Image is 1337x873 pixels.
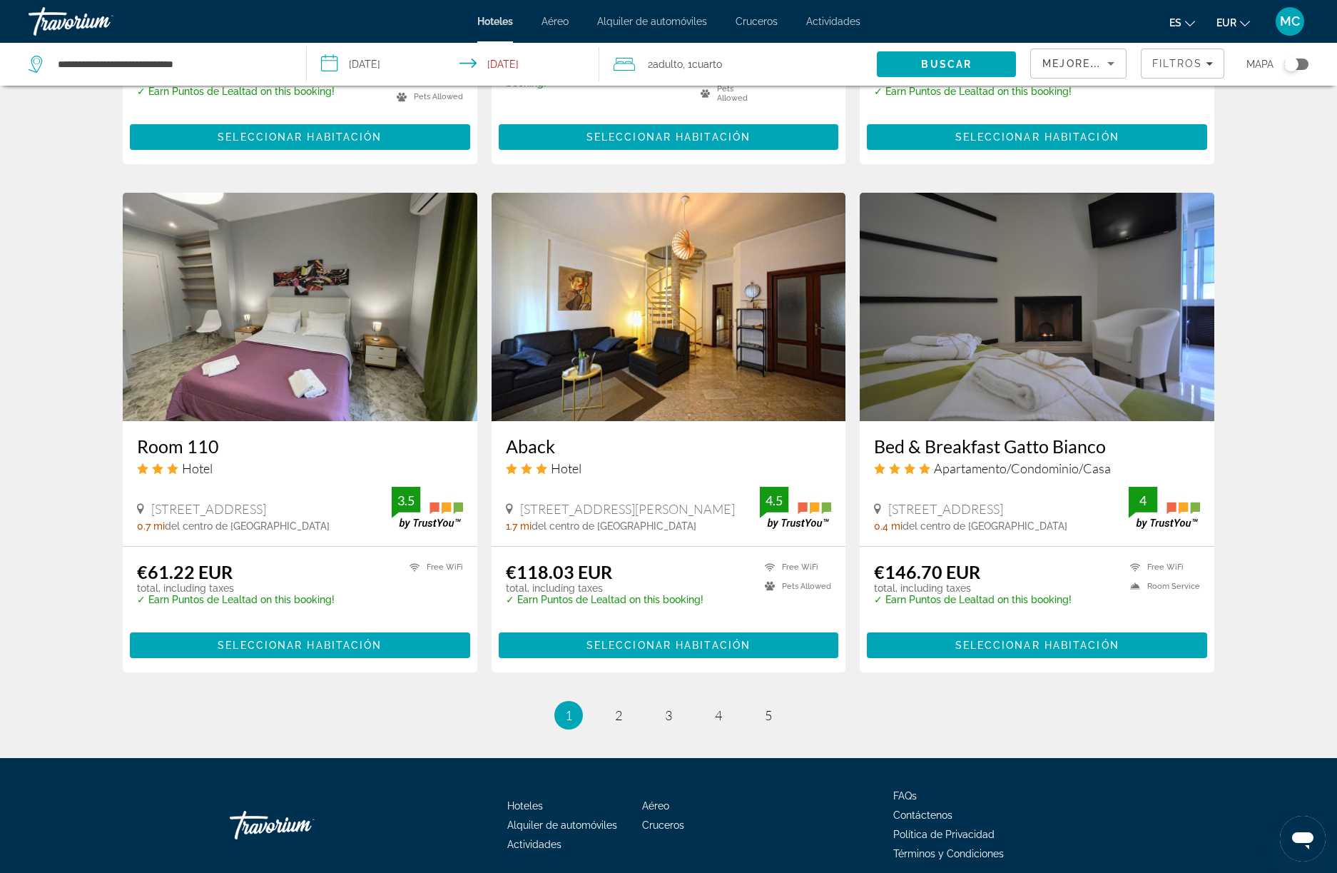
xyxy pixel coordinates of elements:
[874,460,1200,476] div: 4 star Apartment
[903,520,1067,532] span: del centro de [GEOGRAPHIC_DATA]
[893,829,995,840] a: Política de Privacidad
[56,54,285,75] input: Search hotel destination
[1123,561,1200,573] li: Free WiFi
[507,819,617,831] a: Alquiler de automóviles
[874,582,1072,594] p: total, including taxes
[860,193,1214,421] img: Bed & Breakfast Gatto Bianco
[477,16,513,27] a: Hoteles
[520,501,735,517] span: [STREET_ADDRESS][PERSON_NAME]
[565,707,572,723] span: 1
[218,131,382,143] span: Seleccionar habitación
[130,124,470,150] button: Seleccionar habitación
[506,520,532,532] span: 1.7 mi
[642,819,684,831] a: Cruceros
[877,51,1016,77] button: Search
[492,193,846,421] img: Aback
[893,809,952,821] span: Contáctenos
[955,640,1119,651] span: Seleccionar habitación
[130,636,470,652] a: Seleccionar habitación
[218,640,382,651] span: Seleccionar habitación
[893,848,1004,859] a: Términos y Condiciones
[765,707,772,723] span: 5
[715,707,722,723] span: 4
[130,127,470,143] a: Seleccionar habitación
[597,16,707,27] a: Alquiler de automóviles
[893,790,917,802] a: FAQs
[867,636,1207,652] a: Seleccionar habitación
[542,16,569,27] a: Aéreo
[665,707,672,723] span: 3
[955,131,1119,143] span: Seleccionar habitación
[506,582,703,594] p: total, including taxes
[532,520,696,532] span: del centro de [GEOGRAPHIC_DATA]
[507,839,561,850] a: Actividades
[867,632,1207,658] button: Seleccionar habitación
[130,632,470,658] button: Seleccionar habitación
[1169,17,1181,29] span: es
[182,460,213,476] span: Hotel
[507,800,543,812] a: Hoteles
[758,580,831,592] li: Pets Allowed
[867,124,1207,150] button: Seleccionar habitación
[867,127,1207,143] a: Seleccionar habitación
[642,800,669,812] a: Aéreo
[392,487,463,529] img: TrustYou guest rating badge
[874,86,1072,97] p: ✓ Earn Puntos de Lealtad on this booking!
[137,435,463,457] a: Room 110
[390,91,463,103] li: Pets Allowed
[499,127,839,143] a: Seleccionar habitación
[1280,816,1326,862] iframe: Botón para iniciar la ventana de mensajería
[499,636,839,652] a: Seleccionar habitación
[806,16,860,27] span: Actividades
[888,501,1003,517] span: [STREET_ADDRESS]
[599,43,878,86] button: Travelers: 2 adults, 0 children
[1246,54,1274,74] span: Mapa
[736,16,778,27] a: Cruceros
[123,193,477,421] img: Room 110
[230,804,372,847] a: Go Home
[921,59,972,70] span: Buscar
[165,520,330,532] span: del centro de [GEOGRAPHIC_DATA]
[151,501,266,517] span: [STREET_ADDRESS]
[1129,492,1157,509] div: 4
[760,492,788,509] div: 4.5
[648,54,683,74] span: 2
[1216,17,1236,29] span: EUR
[1129,487,1200,529] img: TrustYou guest rating badge
[874,561,980,582] ins: €146.70 EUR
[683,54,722,74] span: , 1
[392,492,420,509] div: 3.5
[137,86,335,97] p: ✓ Earn Puntos de Lealtad on this booking!
[1216,12,1250,33] button: Change currency
[1152,58,1202,69] span: Filtros
[499,632,839,658] button: Seleccionar habitación
[137,582,335,594] p: total, including taxes
[137,561,233,582] ins: €61.22 EUR
[506,561,612,582] ins: €118.03 EUR
[760,487,831,529] img: TrustYou guest rating badge
[874,435,1200,457] a: Bed & Breakfast Gatto Bianco
[693,84,763,103] li: Pets Allowed
[586,131,751,143] span: Seleccionar habitación
[506,435,832,457] a: Aback
[1141,49,1224,79] button: Filters
[307,43,599,86] button: Select check in and out date
[1042,58,1185,69] span: Mejores descuentos
[1042,55,1114,72] mat-select: Sort by
[615,707,622,723] span: 2
[1271,6,1308,36] button: User Menu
